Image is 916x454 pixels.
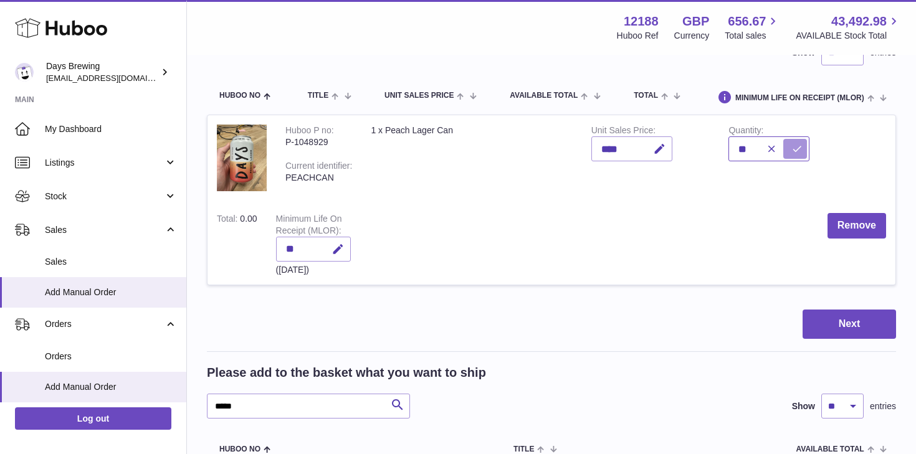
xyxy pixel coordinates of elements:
[796,13,901,42] a: 43,492.98 AVAILABLE Stock Total
[725,13,780,42] a: 656.67 Total sales
[796,30,901,42] span: AVAILABLE Stock Total
[45,381,177,393] span: Add Manual Order
[831,13,887,30] span: 43,492.98
[45,318,164,330] span: Orders
[361,115,581,204] td: 1 x Peach Lager Can
[617,30,659,42] div: Huboo Ref
[45,123,177,135] span: My Dashboard
[15,407,171,430] a: Log out
[510,92,578,100] span: AVAILABLE Total
[45,286,177,298] span: Add Manual Order
[285,161,352,174] div: Current identifier
[725,30,780,42] span: Total sales
[15,63,34,82] img: helena@daysbrewing.com
[217,125,267,191] img: 1 x Peach Lager Can
[285,136,352,148] div: P-1048929
[384,92,454,100] span: Unit Sales Price
[276,214,342,239] label: Minimum Life On Receipt (MLOR)
[207,364,486,381] h2: Please add to the basket what you want to ship
[624,13,659,30] strong: 12188
[46,73,183,83] span: [EMAIL_ADDRESS][DOMAIN_NAME]
[45,157,164,169] span: Listings
[828,213,886,239] button: Remove
[591,125,656,138] label: Unit Sales Price
[308,92,328,100] span: Title
[45,256,177,268] span: Sales
[46,60,158,84] div: Days Brewing
[682,13,709,30] strong: GBP
[792,400,815,412] label: Show
[285,125,334,138] div: Huboo P no
[45,224,164,236] span: Sales
[217,214,240,227] label: Total
[870,400,896,412] span: entries
[513,445,534,453] span: Title
[728,13,766,30] span: 656.67
[219,92,260,100] span: Huboo no
[796,445,864,453] span: AVAILABLE Total
[240,214,257,224] span: 0.00
[634,92,658,100] span: Total
[735,94,864,102] span: Minimum Life On Receipt (MLOR)
[219,445,260,453] span: Huboo no
[45,351,177,362] span: Orders
[285,172,352,184] div: PEACHCAN
[728,125,763,138] label: Quantity
[674,30,710,42] div: Currency
[803,310,896,339] button: Next
[276,264,351,276] div: ([DATE])
[45,191,164,202] span: Stock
